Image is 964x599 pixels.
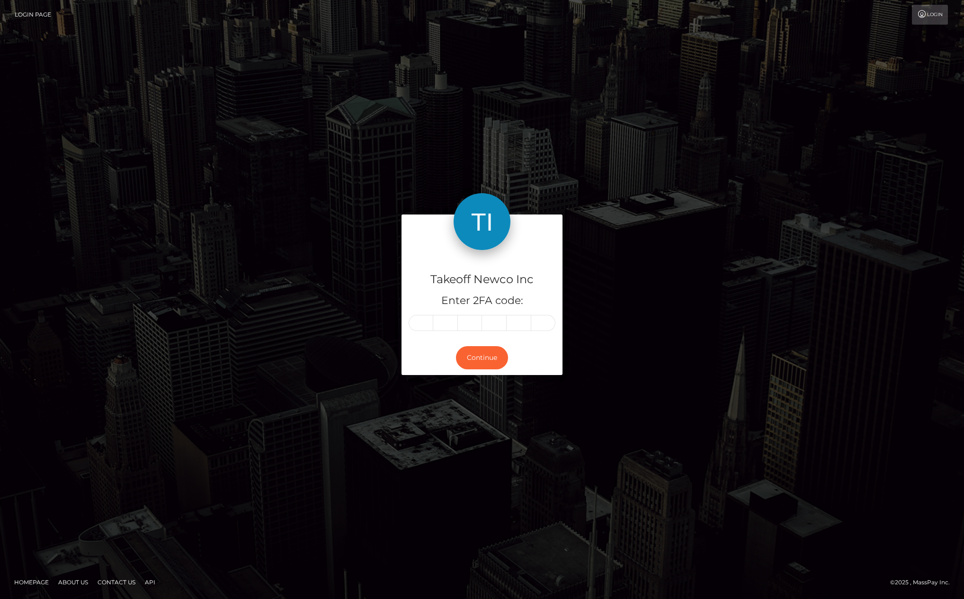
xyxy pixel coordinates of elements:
button: Continue [456,346,508,369]
h4: Takeoff Newco Inc [409,271,555,288]
img: Takeoff Newco Inc [454,193,510,250]
div: © 2025 , MassPay Inc. [890,577,957,588]
a: About Us [54,575,92,590]
a: Contact Us [94,575,139,590]
a: API [141,575,159,590]
h5: Enter 2FA code: [409,294,555,308]
a: Login [912,5,948,25]
a: Login Page [15,5,51,25]
a: Homepage [10,575,53,590]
